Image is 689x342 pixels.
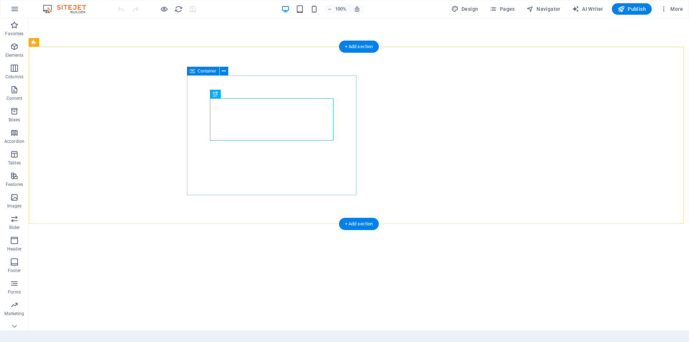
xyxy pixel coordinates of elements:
[451,5,478,13] span: Design
[354,6,360,12] i: On resize automatically adjust zoom level to fit chosen device.
[657,3,686,15] button: More
[9,225,20,230] p: Slider
[339,218,379,230] div: + Add section
[7,246,22,252] p: Header
[612,3,652,15] button: Publish
[660,5,683,13] span: More
[8,289,21,295] p: Forms
[6,182,23,187] p: Features
[4,139,24,144] p: Accordion
[4,311,24,317] p: Marketing
[335,5,347,13] h6: 100%
[5,52,24,58] p: Elements
[198,69,216,73] span: Container
[449,3,481,15] div: Design (Ctrl+Alt+Y)
[339,41,379,53] div: + Add section
[324,5,350,13] button: 100%
[5,74,23,80] p: Columns
[7,203,22,209] p: Images
[618,5,646,13] span: Publish
[41,5,95,13] img: Editor Logo
[174,5,183,13] i: Reload page
[174,5,183,13] button: reload
[449,3,481,15] button: Design
[6,95,22,101] p: Content
[524,3,563,15] button: Navigator
[160,5,168,13] button: Click here to leave preview mode and continue editing
[489,5,515,13] span: Pages
[8,160,21,166] p: Tables
[526,5,561,13] span: Navigator
[9,117,20,123] p: Boxes
[8,268,21,273] p: Footer
[5,31,23,37] p: Favorites
[487,3,517,15] button: Pages
[569,3,606,15] button: AI Writer
[572,5,603,13] span: AI Writer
